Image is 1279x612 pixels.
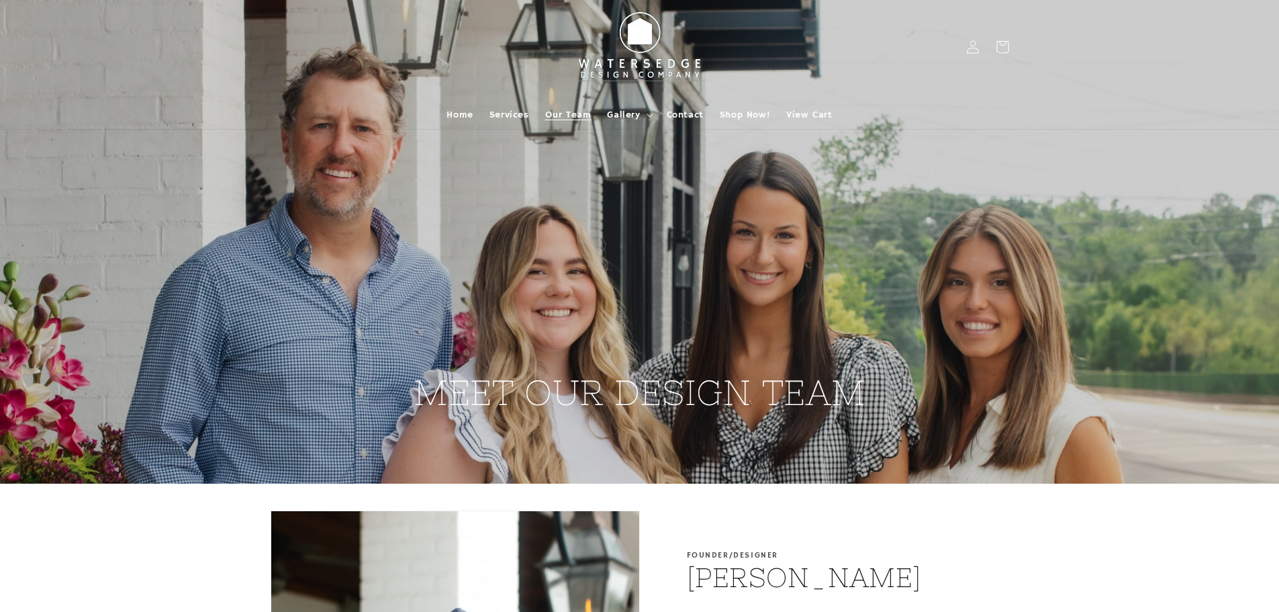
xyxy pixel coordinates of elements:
span: Services [489,109,529,121]
a: Our Team [537,101,600,129]
img: Watersedge Design Co [566,5,714,89]
p: Founder/Designer [687,551,779,560]
span: Shop Now! [720,109,770,121]
span: Home [446,109,473,121]
a: Contact [659,101,712,129]
span: Contact [667,109,704,121]
a: Services [481,101,537,129]
h2: MEET OUR DESIGN TEAM [414,68,866,416]
a: Shop Now! [712,101,778,129]
h2: [PERSON_NAME] [687,560,922,595]
span: Gallery [607,109,640,121]
a: Home [438,101,481,129]
summary: Gallery [599,101,658,129]
span: View Cart [786,109,832,121]
span: Our Team [545,109,591,121]
a: View Cart [778,101,840,129]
